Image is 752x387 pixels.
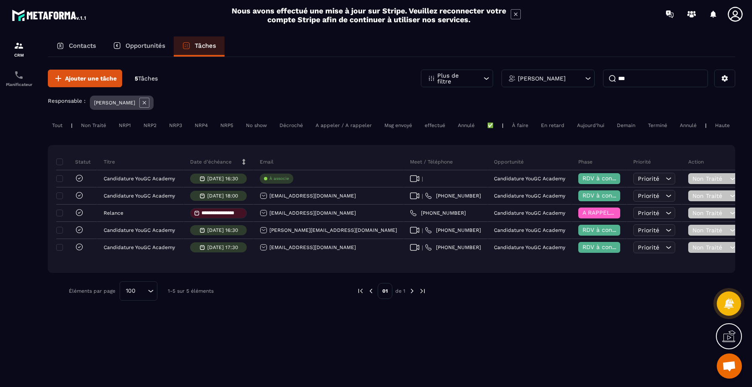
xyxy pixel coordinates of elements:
div: No show [242,120,271,130]
img: prev [357,287,364,295]
p: Candidature YouGC Academy [104,176,175,182]
p: Action [688,158,704,165]
div: NRP4 [191,120,212,130]
div: A appeler / A rappeler [311,120,376,130]
img: formation [14,41,24,51]
span: RDV à confimer ❓ [582,192,637,199]
p: de 1 [395,288,405,294]
img: logo [12,8,87,23]
a: Opportunités [104,36,174,57]
span: Priorité [638,244,659,251]
p: Candidature YouGC Academy [494,193,565,199]
span: Priorité [638,227,659,234]
div: NRP3 [165,120,186,130]
span: | [422,227,423,234]
div: Annulé [454,120,479,130]
div: NRP1 [115,120,135,130]
p: Plus de filtre [437,73,474,84]
p: Relance [104,210,123,216]
div: Msg envoyé [380,120,416,130]
p: [PERSON_NAME] [518,75,566,81]
p: Candidature YouGC Academy [494,244,565,250]
p: Meet / Téléphone [410,158,453,165]
img: scheduler [14,70,24,80]
span: Non Traité [692,192,728,199]
p: 5 [135,75,158,83]
a: Tâches [174,36,225,57]
div: Terminé [644,120,671,130]
p: [PERSON_NAME] [94,100,135,106]
p: [DATE] 16:30 [207,176,238,182]
div: Tout [48,120,67,130]
p: Candidature YouGC Academy [494,210,565,216]
div: En retard [537,120,569,130]
div: Annulé [676,120,701,130]
span: | [422,176,423,182]
p: Phase [578,158,593,165]
p: Priorité [633,158,651,165]
p: Planificateur [2,82,36,87]
p: Contacts [69,42,96,49]
p: Responsable : [48,98,86,104]
img: prev [367,287,375,295]
p: 1-5 sur 5 éléments [168,288,214,294]
button: Ajouter une tâche [48,70,122,87]
p: Opportunité [494,158,524,165]
p: Candidature YouGC Academy [104,244,175,250]
span: Non Traité [692,244,728,251]
div: À faire [508,120,533,130]
span: RDV à confimer ❓ [582,244,637,250]
span: | [422,193,423,199]
p: [DATE] 18:00 [207,193,238,199]
a: [PHONE_NUMBER] [425,192,481,199]
span: Non Traité [692,210,728,216]
a: Contacts [48,36,104,57]
p: Candidature YouGC Academy [494,176,565,182]
span: 100 [123,286,138,296]
img: next [408,287,416,295]
span: Tâches [138,75,158,82]
div: Décroché [275,120,307,130]
input: Search for option [138,286,146,296]
p: [DATE] 17:30 [207,244,238,250]
p: À associe [269,176,289,182]
span: Non Traité [692,175,728,182]
span: | [422,244,423,251]
a: formationformationCRM [2,34,36,64]
p: Tâches [195,42,216,49]
div: Demain [613,120,640,130]
span: RDV à confimer ❓ [582,175,637,182]
a: [PHONE_NUMBER] [425,227,481,234]
div: Aujourd'hui [573,120,608,130]
a: [PHONE_NUMBER] [425,244,481,251]
p: Opportunités [125,42,165,49]
span: RDV à confimer ❓ [582,226,637,233]
span: Ajouter une tâche [65,74,117,83]
p: Candidature YouGC Academy [494,227,565,233]
p: | [71,122,73,128]
span: Priorité [638,192,659,199]
span: A RAPPELER/GHOST/NO SHOW✖️ [582,209,677,216]
img: next [419,287,426,295]
div: ✅ [483,120,498,130]
p: Date d’échéance [190,158,232,165]
p: CRM [2,53,36,57]
p: Candidature YouGC Academy [104,193,175,199]
a: schedulerschedulerPlanificateur [2,64,36,93]
span: Non Traité [692,227,728,234]
p: | [502,122,504,128]
div: Search for option [120,281,157,301]
p: 01 [378,283,392,299]
p: Email [260,158,274,165]
div: NRP2 [139,120,161,130]
a: Ouvrir le chat [717,353,742,379]
div: effectué [420,120,449,130]
p: Titre [104,158,115,165]
h2: Nous avons effectué une mise à jour sur Stripe. Veuillez reconnecter votre compte Stripe afin de ... [231,6,507,24]
span: Priorité [638,210,659,216]
p: [DATE] 16:30 [207,227,238,233]
p: Éléments par page [69,288,115,294]
div: Haute [711,120,734,130]
a: [PHONE_NUMBER] [410,210,466,216]
p: Statut [58,158,91,165]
